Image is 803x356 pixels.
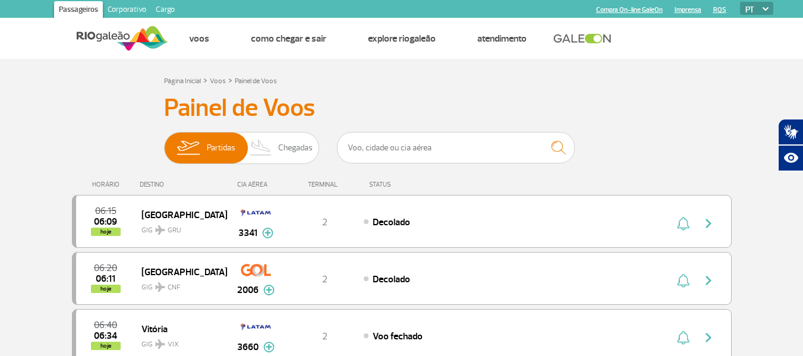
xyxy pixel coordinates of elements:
[91,342,121,350] span: hoje
[322,330,328,342] span: 2
[94,321,117,329] span: 2025-09-30 06:40:00
[94,218,117,226] span: 2025-09-30 06:09:39
[94,332,117,340] span: 2025-09-30 06:34:00
[235,77,277,86] a: Painel de Voos
[373,216,410,228] span: Decolado
[701,273,716,288] img: seta-direita-painel-voo.svg
[278,133,313,163] span: Chegadas
[286,181,363,188] div: TERMINAL
[228,73,232,87] a: >
[91,285,121,293] span: hoje
[207,133,235,163] span: Partidas
[477,33,527,45] a: Atendimento
[91,228,121,236] span: hoje
[373,330,423,342] span: Voo fechado
[168,339,179,350] span: VIX
[96,275,115,283] span: 2025-09-30 06:11:37
[778,119,803,145] button: Abrir tradutor de língua de sinais.
[164,77,201,86] a: Página Inicial
[363,181,460,188] div: STATUS
[778,119,803,171] div: Plugin de acessibilidade da Hand Talk.
[701,330,716,345] img: seta-direita-painel-voo.svg
[141,321,218,336] span: Vitória
[210,77,226,86] a: Voos
[675,6,701,14] a: Imprensa
[189,33,209,45] a: Voos
[701,216,716,231] img: seta-direita-painel-voo.svg
[54,1,103,20] a: Passageiros
[103,1,151,20] a: Corporativo
[151,1,180,20] a: Cargo
[373,273,410,285] span: Decolado
[677,330,689,345] img: sino-painel-voo.svg
[168,282,180,293] span: CNF
[168,225,181,236] span: GRU
[141,333,218,350] span: GIG
[677,273,689,288] img: sino-painel-voo.svg
[141,207,218,222] span: [GEOGRAPHIC_DATA]
[713,6,726,14] a: RQS
[368,33,436,45] a: Explore RIOgaleão
[75,181,140,188] div: HORÁRIO
[322,216,328,228] span: 2
[322,273,328,285] span: 2
[203,73,207,87] a: >
[677,216,689,231] img: sino-painel-voo.svg
[596,6,663,14] a: Compra On-line GaleOn
[237,340,259,354] span: 3660
[141,264,218,279] span: [GEOGRAPHIC_DATA]
[251,33,326,45] a: Como chegar e sair
[155,282,165,292] img: destiny_airplane.svg
[262,228,273,238] img: mais-info-painel-voo.svg
[94,264,117,272] span: 2025-09-30 06:20:00
[95,207,116,215] span: 2025-09-30 06:15:00
[238,226,257,240] span: 3341
[155,339,165,349] img: destiny_airplane.svg
[226,181,286,188] div: CIA AÉREA
[237,283,259,297] span: 2006
[164,93,640,123] h3: Painel de Voos
[169,133,207,163] img: slider-embarque
[155,225,165,235] img: destiny_airplane.svg
[140,181,226,188] div: DESTINO
[141,276,218,293] span: GIG
[337,132,575,163] input: Voo, cidade ou cia aérea
[263,285,275,295] img: mais-info-painel-voo.svg
[778,145,803,171] button: Abrir recursos assistivos.
[244,133,279,163] img: slider-desembarque
[263,342,275,352] img: mais-info-painel-voo.svg
[141,219,218,236] span: GIG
